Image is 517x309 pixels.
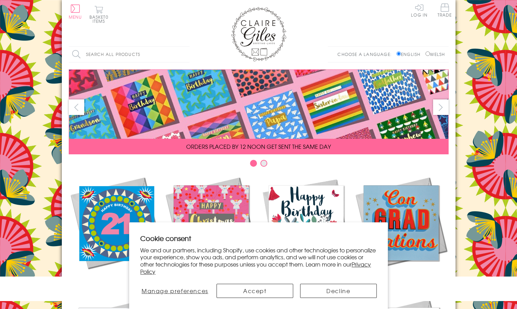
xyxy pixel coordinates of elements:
[69,4,82,19] button: Menu
[433,99,449,115] button: next
[383,276,419,284] span: Academic
[140,284,209,298] button: Manage preferences
[93,276,138,284] span: New Releases
[396,51,401,56] input: English
[337,51,395,57] p: Choose a language:
[425,51,430,56] input: Welsh
[140,233,377,243] h2: Cookie consent
[396,51,424,57] label: English
[231,7,286,61] img: Claire Giles Greetings Cards
[164,175,259,284] a: Christmas
[438,3,452,18] a: Trade
[260,160,267,167] button: Carousel Page 2
[69,175,164,284] a: New Releases
[217,284,293,298] button: Accept
[300,284,377,298] button: Decline
[411,3,428,17] a: Log In
[140,247,377,275] p: We and our partners, including Shopify, use cookies and other technologies to personalize your ex...
[259,175,354,284] a: Birthdays
[69,14,82,20] span: Menu
[142,287,208,295] span: Manage preferences
[93,14,108,24] span: 0 items
[186,142,331,151] span: ORDERS PLACED BY 12 NOON GET SENT THE SAME DAY
[140,260,371,276] a: Privacy Policy
[69,160,449,170] div: Carousel Pagination
[425,51,445,57] label: Welsh
[438,3,452,17] span: Trade
[354,175,449,284] a: Academic
[69,99,84,115] button: prev
[89,6,108,23] button: Basket0 items
[250,160,257,167] button: Carousel Page 1 (Current Slide)
[69,47,190,62] input: Search all products
[183,47,190,62] input: Search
